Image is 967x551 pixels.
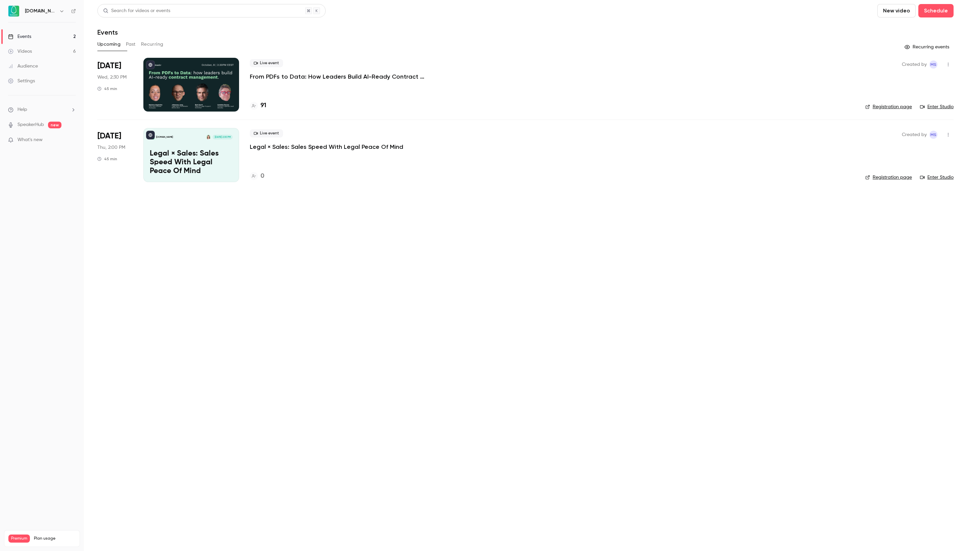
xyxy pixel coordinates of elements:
[930,131,936,139] span: MS
[902,60,927,69] span: Created by
[97,58,133,112] div: Oct 8 Wed, 2:30 PM (Europe/Kiev)
[17,106,27,113] span: Help
[156,135,173,139] p: [DOMAIN_NAME]
[97,156,117,162] div: 45 min
[250,172,264,181] a: 0
[877,4,916,17] button: New video
[250,73,451,81] a: From PDFs to Data: How Leaders Build AI-Ready Contract Management.
[141,39,164,50] button: Recurring
[97,74,127,81] span: Wed, 2:30 PM
[250,59,283,67] span: Live event
[17,136,43,143] span: What's new
[97,128,133,182] div: Oct 23 Thu, 2:00 PM (Europe/Tallinn)
[8,106,76,113] li: help-dropdown-opener
[865,174,912,181] a: Registration page
[8,63,38,70] div: Audience
[261,172,264,181] h4: 0
[97,28,118,36] h1: Events
[261,101,266,110] h4: 91
[34,536,76,541] span: Plan usage
[8,6,19,16] img: Avokaado.io
[25,8,56,14] h6: [DOMAIN_NAME]
[97,144,125,151] span: Thu, 2:00 PM
[48,122,61,128] span: new
[902,42,954,52] button: Recurring events
[929,60,937,69] span: Marie Skachko
[250,101,266,110] a: 91
[103,7,170,14] div: Search for videos or events
[126,39,136,50] button: Past
[213,135,232,139] span: [DATE] 2:00 PM
[8,48,32,55] div: Videos
[8,78,35,84] div: Settings
[150,150,233,175] p: Legal × Sales: Sales Speed With Legal Peace Of Mind
[918,4,954,17] button: Schedule
[97,60,121,71] span: [DATE]
[8,535,30,543] span: Premium
[865,103,912,110] a: Registration page
[17,121,44,128] a: SpeakerHub
[929,131,937,139] span: Marie Skachko
[206,135,211,139] img: Mariana Hagström
[920,103,954,110] a: Enter Studio
[97,39,121,50] button: Upcoming
[930,60,936,69] span: MS
[920,174,954,181] a: Enter Studio
[902,131,927,139] span: Created by
[143,128,239,182] a: Legal × Sales: Sales Speed With Legal Peace Of Mind[DOMAIN_NAME]Mariana Hagström[DATE] 2:00 PMLeg...
[97,86,117,91] div: 45 min
[8,33,31,40] div: Events
[97,131,121,141] span: [DATE]
[250,143,403,151] a: Legal × Sales: Sales Speed With Legal Peace Of Mind
[250,129,283,137] span: Live event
